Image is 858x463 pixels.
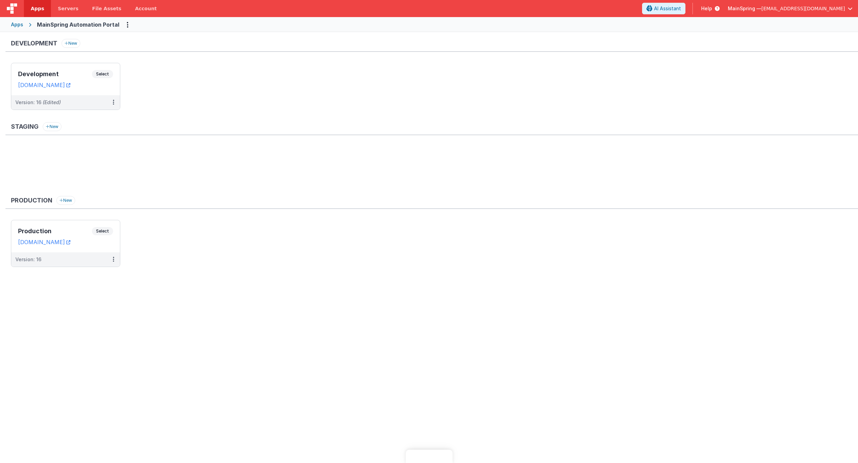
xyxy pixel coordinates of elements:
button: Options [122,19,133,30]
span: Select [92,70,113,78]
a: [DOMAIN_NAME] [18,239,70,245]
span: File Assets [92,5,122,12]
div: MainSpring Automation Portal [37,20,119,29]
button: New [62,39,80,48]
span: Help [701,5,712,12]
button: MainSpring — [EMAIL_ADDRESS][DOMAIN_NAME] [728,5,853,12]
div: Version: 16 [15,256,41,263]
span: Apps [31,5,44,12]
span: (Edited) [43,99,61,105]
a: [DOMAIN_NAME] [18,82,70,88]
span: MainSpring — [728,5,761,12]
button: New [56,196,75,205]
span: [EMAIL_ADDRESS][DOMAIN_NAME] [761,5,845,12]
span: Servers [58,5,78,12]
div: Apps [11,21,23,28]
h3: Development [18,71,92,78]
button: AI Assistant [642,3,685,14]
h3: Staging [11,123,39,130]
span: Select [92,227,113,235]
h3: Production [11,197,52,204]
div: Version: 16 [15,99,61,106]
h3: Production [18,228,92,235]
h3: Development [11,40,57,47]
span: AI Assistant [654,5,681,12]
button: New [43,122,62,131]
